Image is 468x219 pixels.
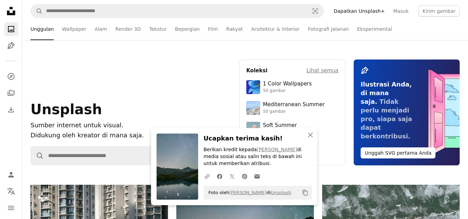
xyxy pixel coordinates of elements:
[31,146,44,165] button: Pencarian di Unsplash
[251,169,263,183] a: Bagikan melalui email
[246,122,338,136] a: Soft Summer50 gambar
[175,18,200,40] a: Bepergian
[4,39,18,53] a: Ilustrasi
[329,6,389,17] a: Dapatkan Unsplash+
[263,101,325,108] div: Mediterranean Summer
[204,134,312,144] h3: Ucapkan terima kasih!
[263,81,312,88] div: 1 Color Wallpapers
[299,187,311,199] button: Salin ke papan klip
[30,130,156,140] p: Didukung oleh kreator di mana saja.
[4,201,18,215] button: Menu
[263,109,325,115] div: 50 gambar
[4,22,18,36] a: Foto
[361,147,435,158] button: Unggah SVG pertama Anda
[361,98,412,140] span: Tidak perlu menjadi pro, siapa saja dapat berkontribusi.
[246,143,338,156] a: Modern Interiors55 gambar
[149,18,167,40] a: Tekstur
[4,86,18,100] a: Koleksi
[30,120,156,130] h1: Sumber internet untuk visual.
[389,6,413,17] a: Masuk
[251,18,300,40] a: Arsitektur & Interior
[271,190,291,195] a: Unsplash
[30,4,324,18] form: Temuka visual di seluruh situs
[263,122,297,129] div: Soft Summer
[246,122,260,136] img: premium_photo-1749544311043-3a6a0c8d54af
[238,169,251,183] a: Bagikan di Pinterest
[308,18,349,40] a: Fotografi Jalanan
[418,6,460,17] button: Kirim gambar
[226,18,243,40] a: Rakyat
[226,169,238,183] a: Bagikan di Twitter
[4,70,18,83] a: Jelajahi
[357,18,392,40] a: Eksperimental
[263,88,312,94] div: 50 gambar
[246,101,260,115] img: premium_photo-1688410049290-d7394cc7d5df
[204,146,312,167] p: Berikan kredit kepada di media sosial atau salin teks di bawah ini untuk memberikan atribusi.
[115,18,141,40] a: Render 3D
[62,18,86,40] a: Wallpaper
[205,187,291,198] span: Foto oleh di
[30,101,102,117] span: Unsplash
[307,4,324,18] button: Pencarian visual
[361,81,412,105] span: Ilustrasi Anda, di mana saja.
[31,4,43,18] button: Pencarian di Unsplash
[257,147,297,152] a: [PERSON_NAME]
[229,190,266,195] a: [PERSON_NAME]
[208,18,218,40] a: Film
[213,169,226,183] a: Bagikan di Facebook
[246,66,267,75] h4: Koleksi
[95,18,107,40] a: Alam
[246,101,338,115] a: Mediterranean Summer50 gambar
[4,168,18,182] a: Masuk/Daftar
[246,80,338,94] a: 1 Color Wallpapers50 gambar
[4,103,18,117] a: Riwayat Pengunduhan
[307,66,338,75] a: Lihat semua
[4,184,18,198] button: Bahasa
[246,80,260,94] img: premium_photo-1688045582333-c8b6961773e0
[30,146,231,165] form: Temuka visual di seluruh situs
